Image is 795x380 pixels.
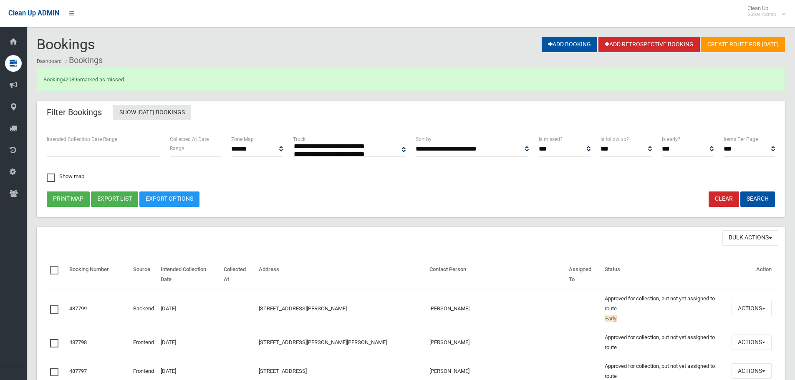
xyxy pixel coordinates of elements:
th: Source [130,260,157,289]
span: Clean Up ADMIN [8,9,59,17]
a: Export Options [139,191,199,207]
a: [STREET_ADDRESS] [259,368,307,374]
th: Contact Person [426,260,565,289]
button: Export list [91,191,138,207]
th: Assigned To [565,260,601,289]
li: Bookings [63,53,103,68]
button: Search [740,191,775,207]
a: [STREET_ADDRESS][PERSON_NAME] [259,305,347,312]
a: Show [DATE] Bookings [113,105,191,120]
a: 487797 [69,368,87,374]
a: Add Booking [542,37,597,52]
header: Filter Bookings [37,104,112,121]
a: 420896 [63,76,80,83]
a: 487799 [69,305,87,312]
div: Booking marked as missed. [37,68,785,91]
span: Show map [47,174,84,179]
td: [DATE] [157,289,220,328]
th: Action [728,260,775,289]
td: [PERSON_NAME] [426,289,565,328]
th: Collected At [220,260,255,289]
label: Truck [293,135,305,144]
td: [PERSON_NAME] [426,328,565,357]
a: Add Retrospective Booking [598,37,700,52]
a: [STREET_ADDRESS][PERSON_NAME][PERSON_NAME] [259,339,387,345]
td: [DATE] [157,328,220,357]
a: Dashboard [37,58,62,64]
th: Booking Number [66,260,130,289]
button: Actions [732,301,772,316]
button: Print map [47,191,90,207]
button: Bulk Actions [722,230,778,246]
td: Backend [130,289,157,328]
button: Actions [732,335,772,350]
a: Clear [709,191,739,207]
span: Bookings [37,36,95,53]
a: Create route for [DATE] [701,37,785,52]
span: Early [605,315,617,322]
td: Approved for collection, but not yet assigned to route [601,289,728,328]
th: Status [601,260,728,289]
td: Approved for collection, but not yet assigned to route [601,328,728,357]
span: Clean Up [743,5,785,18]
small: Super Admin [747,11,776,18]
th: Address [255,260,426,289]
th: Intended Collection Date [157,260,220,289]
button: Actions [732,363,772,379]
a: 487798 [69,339,87,345]
td: Frontend [130,328,157,357]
